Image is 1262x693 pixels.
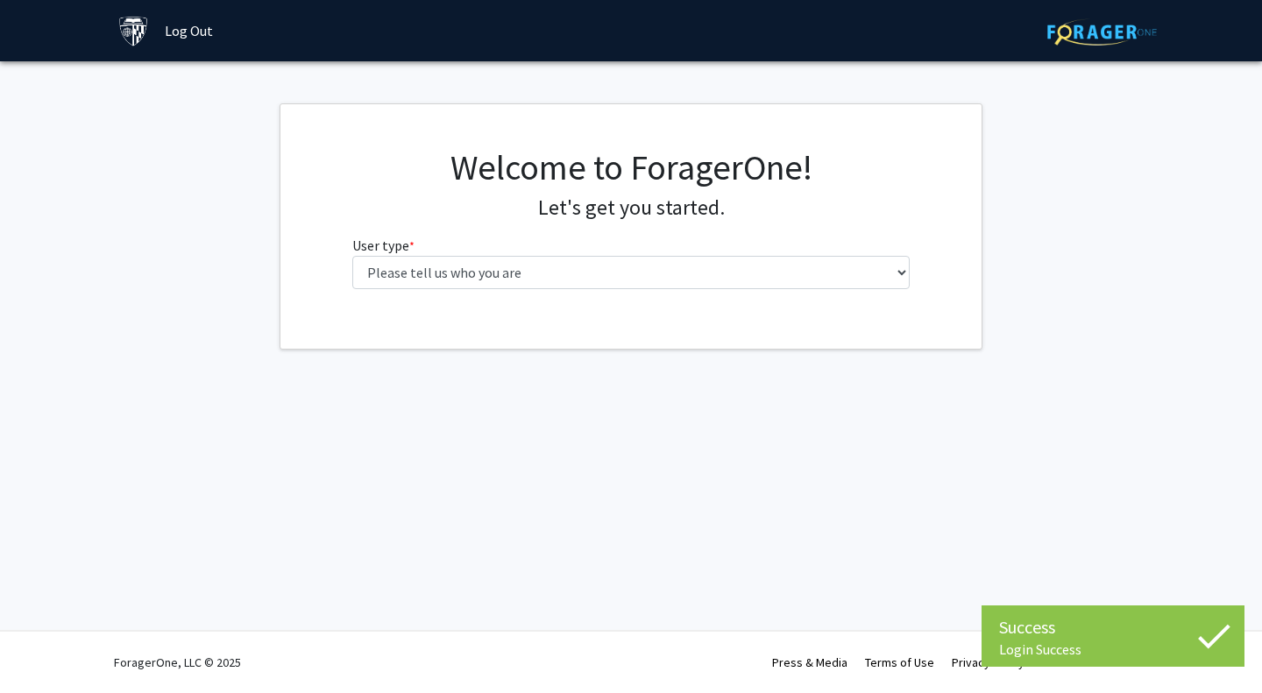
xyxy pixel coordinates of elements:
[114,632,241,693] div: ForagerOne, LLC © 2025
[352,195,911,221] h4: Let's get you started.
[1047,18,1157,46] img: ForagerOne Logo
[999,640,1227,658] div: Login Success
[352,235,415,256] label: User type
[952,654,1024,670] a: Privacy Policy
[118,16,149,46] img: Johns Hopkins University Logo
[999,614,1227,640] div: Success
[352,146,911,188] h1: Welcome to ForagerOne!
[772,654,847,670] a: Press & Media
[865,654,934,670] a: Terms of Use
